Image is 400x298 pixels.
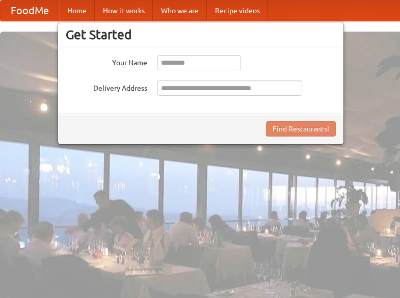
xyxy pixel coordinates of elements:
[66,80,147,93] label: Delivery Address
[266,121,336,137] button: Find Restaurants!
[207,1,268,21] a: Recipe videos
[66,55,147,68] label: Your Name
[153,1,207,21] a: Who we are
[59,1,95,21] a: Home
[66,27,336,42] h3: Get Started
[95,1,153,21] a: How it works
[1,1,59,21] a: FoodMe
